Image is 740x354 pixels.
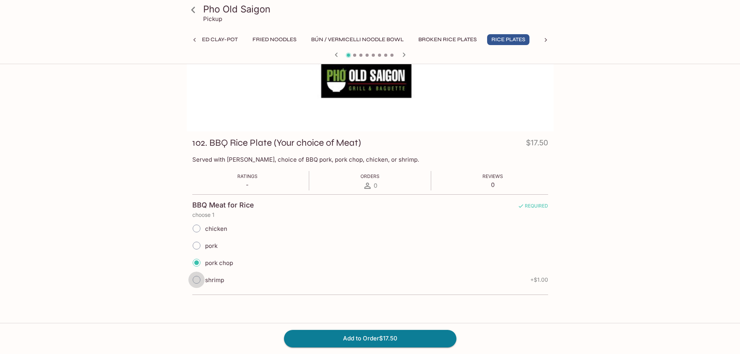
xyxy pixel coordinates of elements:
p: choose 1 [192,212,548,218]
span: chicken [205,225,227,232]
span: Reviews [482,173,503,179]
button: Broken Rice Plates [414,34,481,45]
button: Add to Order$17.50 [284,330,456,347]
span: shrimp [205,276,224,284]
p: Served with [PERSON_NAME], choice of BBQ pork, pork chop, chicken, or shrimp. [192,156,548,163]
span: Ratings [237,173,258,179]
p: 0 [482,181,503,188]
button: Simmered Clay-Pot [176,34,242,45]
button: Bún / Vermicelli Noodle Bowl [307,34,408,45]
span: Orders [360,173,380,179]
h3: Pho Old Saigon [203,3,550,15]
span: REQUIRED [518,203,548,212]
span: pork [205,242,218,249]
p: Pickup [203,15,222,23]
span: 0 [374,182,377,189]
h4: $17.50 [526,137,548,152]
span: + $1.00 [530,277,548,283]
div: 102. BBQ Rice Plate (Your choice of Meat) [187,28,554,131]
h4: BBQ Meat for Rice [192,201,254,209]
button: Rice Plates [487,34,529,45]
p: - [237,181,258,188]
span: pork chop [205,259,233,267]
button: Sides [536,34,571,45]
button: Fried Noodles [248,34,301,45]
h3: 102. BBQ Rice Plate (Your choice of Meat) [192,137,361,149]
